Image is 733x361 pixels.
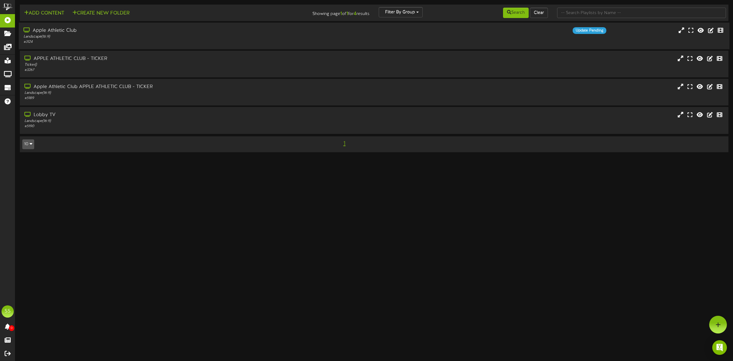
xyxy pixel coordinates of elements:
[712,340,727,355] div: Open Intercom Messenger
[24,62,311,68] div: Ticker ( )
[2,305,14,318] div: SS
[24,39,310,45] div: # 3124
[24,124,311,129] div: # 5190
[24,83,311,90] div: Apple Athletic Club APPLE ATHLETIC CLUB - TICKER
[24,96,311,101] div: # 5189
[557,8,726,18] input: -- Search Playlists by Name --
[24,55,311,62] div: APPLE ATHLETIC CLUB - TICKER
[24,34,310,39] div: Landscape ( 16:9 )
[503,8,529,18] button: Search
[24,119,311,124] div: Landscape ( 16:9 )
[342,140,347,147] span: 1
[530,8,548,18] button: Clear
[9,325,14,331] span: 0
[71,9,131,17] button: Create New Folder
[22,139,34,149] button: 10
[24,90,311,96] div: Landscape ( 16:9 )
[24,27,310,34] div: Apple Athletic Club
[24,112,311,119] div: Lobby TV
[255,7,374,17] div: Showing page of for results
[573,27,606,34] div: Update Pending
[24,68,311,73] div: # 3267
[340,11,342,17] strong: 1
[354,11,356,17] strong: 4
[346,11,348,17] strong: 1
[379,7,423,17] button: Filter By Group
[22,9,66,17] button: Add Content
